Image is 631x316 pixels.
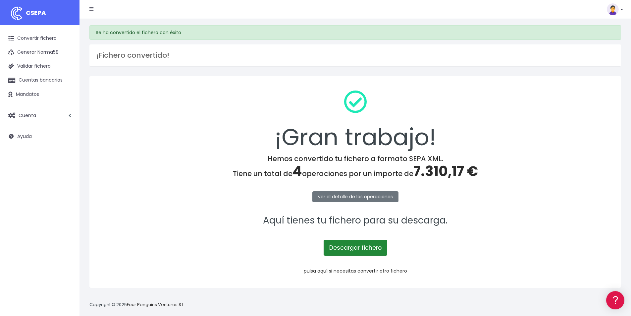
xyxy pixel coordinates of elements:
div: Facturación [7,132,126,138]
a: Generar Norma58 [3,45,76,59]
span: CSEPA [26,9,46,17]
a: Convertir fichero [3,32,76,45]
span: 4 [292,161,302,181]
a: Videotutoriales [7,104,126,115]
button: Contáctanos [7,177,126,189]
span: Cuenta [19,112,36,118]
a: Four Penguins Ventures S.L. [127,301,185,308]
a: pulsa aquí si necesitas convertir otro fichero [304,268,407,274]
a: Mandatos [3,88,76,101]
p: Copyright © 2025 . [89,301,186,308]
a: Cuentas bancarias [3,73,76,87]
h3: ¡Fichero convertido! [96,51,614,60]
a: Ayuda [3,129,76,143]
span: 7.310,17 € [413,161,478,181]
a: Cuenta [3,108,76,122]
a: API [7,169,126,180]
div: ¡Gran trabajo! [98,85,612,155]
a: Información general [7,56,126,67]
div: Programadores [7,159,126,165]
p: Aquí tienes tu fichero para su descarga. [98,213,612,228]
a: Validar fichero [3,59,76,73]
img: logo [8,5,25,22]
img: profile [607,3,619,15]
div: Convertir ficheros [7,73,126,80]
div: Se ha convertido el fichero con éxito [89,25,621,40]
div: Información general [7,46,126,52]
h4: Hemos convertido tu fichero a formato SEPA XML. Tiene un total de operaciones por un importe de [98,155,612,180]
a: Descargar fichero [324,240,387,256]
a: Problemas habituales [7,94,126,104]
a: POWERED BY ENCHANT [91,191,128,197]
a: ver el detalle de las operaciones [312,191,398,202]
a: Formatos [7,84,126,94]
a: General [7,142,126,153]
a: Perfiles de empresas [7,115,126,125]
span: Ayuda [17,133,32,140]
